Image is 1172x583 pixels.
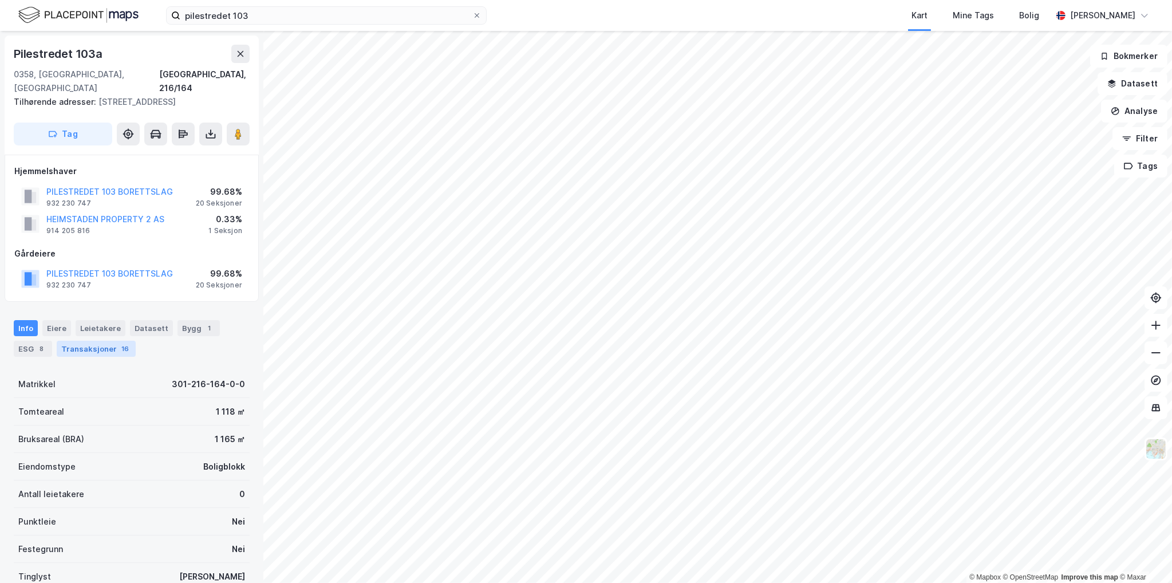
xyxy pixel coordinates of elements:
[18,405,64,419] div: Tomteareal
[14,247,249,261] div: Gårdeiere
[14,97,98,107] span: Tilhørende adresser:
[14,164,249,178] div: Hjemmelshaver
[14,45,105,63] div: Pilestredet 103a
[57,341,136,357] div: Transaksjoner
[1019,9,1039,22] div: Bolig
[18,542,63,556] div: Festegrunn
[969,573,1001,581] a: Mapbox
[953,9,994,22] div: Mine Tags
[1114,155,1167,178] button: Tags
[1070,9,1135,22] div: [PERSON_NAME]
[196,267,242,281] div: 99.68%
[14,123,112,145] button: Tag
[1061,573,1118,581] a: Improve this map
[18,5,139,25] img: logo.f888ab2527a4732fd821a326f86c7f29.svg
[177,320,220,336] div: Bygg
[119,343,131,354] div: 16
[216,405,245,419] div: 1 118 ㎡
[204,322,215,334] div: 1
[18,432,84,446] div: Bruksareal (BRA)
[1101,100,1167,123] button: Analyse
[14,95,240,109] div: [STREET_ADDRESS]
[1115,528,1172,583] iframe: Chat Widget
[215,432,245,446] div: 1 165 ㎡
[1003,573,1059,581] a: OpenStreetMap
[203,460,245,474] div: Boligblokk
[196,185,242,199] div: 99.68%
[18,460,76,474] div: Eiendomstype
[232,515,245,529] div: Nei
[1090,45,1167,68] button: Bokmerker
[14,68,159,95] div: 0358, [GEOGRAPHIC_DATA], [GEOGRAPHIC_DATA]
[76,320,125,336] div: Leietakere
[46,199,91,208] div: 932 230 747
[46,226,90,235] div: 914 205 816
[208,226,242,235] div: 1 Seksjon
[14,320,38,336] div: Info
[42,320,71,336] div: Eiere
[196,281,242,290] div: 20 Seksjoner
[1098,72,1167,95] button: Datasett
[1145,438,1167,460] img: Z
[196,199,242,208] div: 20 Seksjoner
[18,515,56,529] div: Punktleie
[46,281,91,290] div: 932 230 747
[159,68,250,95] div: [GEOGRAPHIC_DATA], 216/164
[18,377,56,391] div: Matrikkel
[239,487,245,501] div: 0
[18,487,84,501] div: Antall leietakere
[208,212,242,226] div: 0.33%
[1112,127,1167,150] button: Filter
[911,9,928,22] div: Kart
[130,320,173,336] div: Datasett
[172,377,245,391] div: 301-216-164-0-0
[232,542,245,556] div: Nei
[14,341,52,357] div: ESG
[180,7,472,24] input: Søk på adresse, matrikkel, gårdeiere, leietakere eller personer
[36,343,48,354] div: 8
